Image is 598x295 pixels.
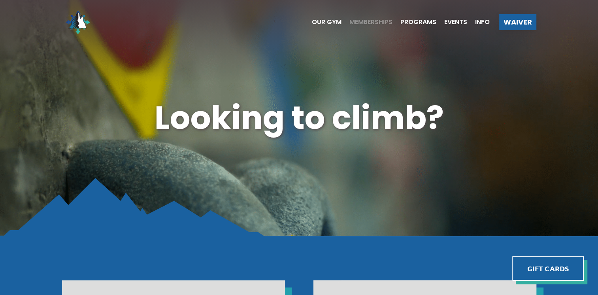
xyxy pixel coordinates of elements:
span: Programs [400,19,436,25]
span: Memberships [349,19,392,25]
a: Info [467,19,490,25]
a: Waiver [499,14,536,30]
a: Programs [392,19,436,25]
span: Events [444,19,467,25]
span: Our Gym [312,19,341,25]
a: Memberships [341,19,392,25]
span: Info [475,19,490,25]
img: North Wall Logo [62,6,94,38]
span: Waiver [504,19,532,26]
h1: Looking to climb? [62,95,536,140]
a: Our Gym [304,19,341,25]
a: Events [436,19,467,25]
